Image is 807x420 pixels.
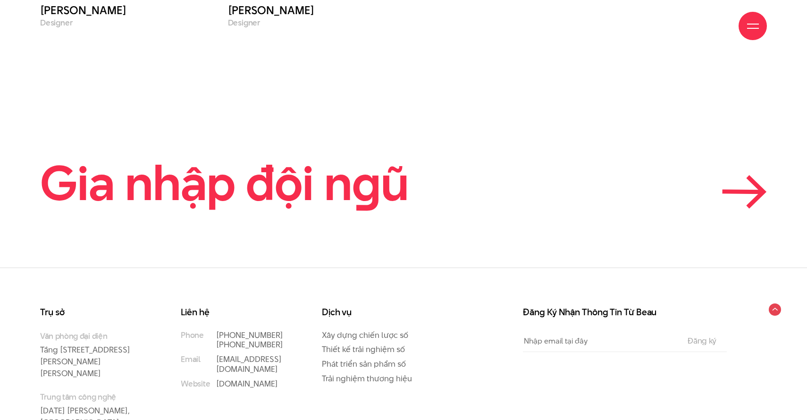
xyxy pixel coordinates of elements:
[181,379,210,389] small: Website
[181,308,284,317] h3: Liên hệ
[523,330,677,352] input: Nhập email tại đây
[216,329,283,341] a: [PHONE_NUMBER]
[40,330,143,342] small: Văn phòng đại diện
[181,354,200,364] small: Email
[216,353,282,375] a: [EMAIL_ADDRESS][DOMAIN_NAME]
[216,378,278,389] a: [DOMAIN_NAME]
[40,330,143,379] p: Tầng [STREET_ADDRESS][PERSON_NAME][PERSON_NAME]
[685,336,719,345] input: Đăng ký
[523,308,727,317] h3: Đăng Ký Nhận Thông Tin Từ Beau
[322,344,405,355] a: Thiết kế trải nghiệm số
[322,358,406,370] a: Phát triển sản phẩm số
[322,329,408,341] a: Xây dựng chiến lược số
[322,308,425,317] h3: Dịch vụ
[322,373,412,384] a: Trải nghiệm thương hiệu
[40,157,767,209] a: Gia nhập đội ngũ
[181,330,203,340] small: Phone
[40,308,143,317] h3: Trụ sở
[216,339,283,350] a: [PHONE_NUMBER]
[40,391,143,403] small: Trung tâm công nghệ
[352,149,381,217] en: g
[40,157,409,209] h2: Gia nhập đội n ũ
